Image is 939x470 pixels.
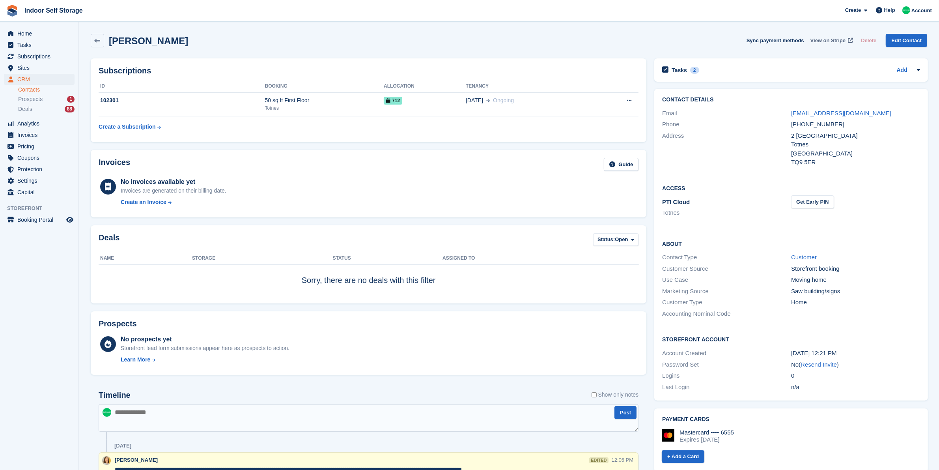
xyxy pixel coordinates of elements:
a: Edit Contact [886,34,927,47]
button: Status: Open [593,233,638,246]
div: Customer Source [662,264,791,273]
th: Storage [192,252,332,265]
div: 12:06 PM [612,456,634,464]
h2: Timeline [99,391,131,400]
div: edited [589,457,608,463]
h2: Storefront Account [662,335,920,343]
span: PTI Cloud [662,198,690,205]
span: Home [17,28,65,39]
div: Email [662,109,791,118]
h2: Invoices [99,158,130,171]
div: Password Set [662,360,791,369]
div: Totnes [265,105,384,112]
a: Learn More [121,356,289,364]
a: menu [4,28,75,39]
span: Capital [17,187,65,198]
a: Create a Subscription [99,120,161,134]
a: Customer [791,254,817,260]
th: Tenancy [466,80,594,93]
a: menu [4,141,75,152]
div: Invoices are generated on their billing date. [121,187,226,195]
span: Pricing [17,141,65,152]
span: Storefront [7,204,78,212]
span: CRM [17,74,65,85]
div: Address [662,131,791,167]
h2: About [662,240,920,247]
h2: Payment cards [662,416,920,423]
div: TQ9 5ER [791,158,920,167]
img: stora-icon-8386f47178a22dfd0bd8f6a31ec36ba5ce8667c1dd55bd0f319d3a0aa187defe.svg [6,5,18,17]
div: [DATE] 12:21 PM [791,349,920,358]
div: Mastercard •••• 6555 [680,429,734,436]
div: No [791,360,920,369]
a: Deals 88 [18,105,75,113]
a: menu [4,62,75,73]
a: menu [4,152,75,163]
span: Tasks [17,39,65,51]
div: Customer Type [662,298,791,307]
label: Show only notes [592,391,639,399]
th: Booking [265,80,384,93]
h2: Subscriptions [99,66,638,75]
span: Invoices [17,129,65,140]
a: Guide [604,158,638,171]
a: Prospects 1 [18,95,75,103]
a: menu [4,129,75,140]
div: Learn More [121,356,150,364]
th: Allocation [384,80,466,93]
div: 2 [690,67,699,74]
th: Assigned to [442,252,638,265]
span: Analytics [17,118,65,129]
button: Get Early PIN [791,195,834,208]
span: [DATE] [466,96,483,105]
h2: Tasks [672,67,687,74]
div: Phone [662,120,791,129]
div: 50 sq ft First Floor [265,96,384,105]
div: 1 [67,96,75,103]
input: Show only notes [592,391,597,399]
a: Preview store [65,215,75,225]
span: Ongoing [493,97,514,103]
a: [EMAIL_ADDRESS][DOMAIN_NAME] [791,110,891,116]
span: Open [615,236,628,243]
img: Mastercard Logo [662,429,674,442]
th: Name [99,252,192,265]
a: Resend Invite [801,361,837,368]
div: Account Created [662,349,791,358]
span: Create [845,6,861,14]
li: Totnes [662,208,791,217]
a: Indoor Self Storage [21,4,86,17]
div: [PHONE_NUMBER] [791,120,920,129]
div: Marketing Source [662,287,791,296]
div: [DATE] [114,443,131,449]
a: menu [4,39,75,51]
span: Settings [17,175,65,186]
span: Sites [17,62,65,73]
a: View on Stripe [807,34,855,47]
a: menu [4,187,75,198]
button: Delete [858,34,879,47]
div: Last Login [662,383,791,392]
div: 102301 [99,96,265,105]
a: menu [4,214,75,225]
a: + Add a Card [662,450,704,463]
span: [PERSON_NAME] [115,457,158,463]
div: Logins [662,371,791,380]
span: Booking Portal [17,214,65,225]
div: Home [791,298,920,307]
a: menu [4,51,75,62]
span: Coupons [17,152,65,163]
a: menu [4,164,75,175]
div: Storefront lead form submissions appear here as prospects to action. [121,344,289,352]
div: n/a [791,383,920,392]
a: menu [4,175,75,186]
img: Helen Nicholls [103,408,111,417]
button: Sync payment methods [747,34,804,47]
div: Accounting Nominal Code [662,309,791,318]
span: Prospects [18,95,43,103]
div: No invoices available yet [121,177,226,187]
div: 0 [791,371,920,380]
span: View on Stripe [810,37,846,45]
span: 712 [384,97,402,105]
span: Protection [17,164,65,175]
